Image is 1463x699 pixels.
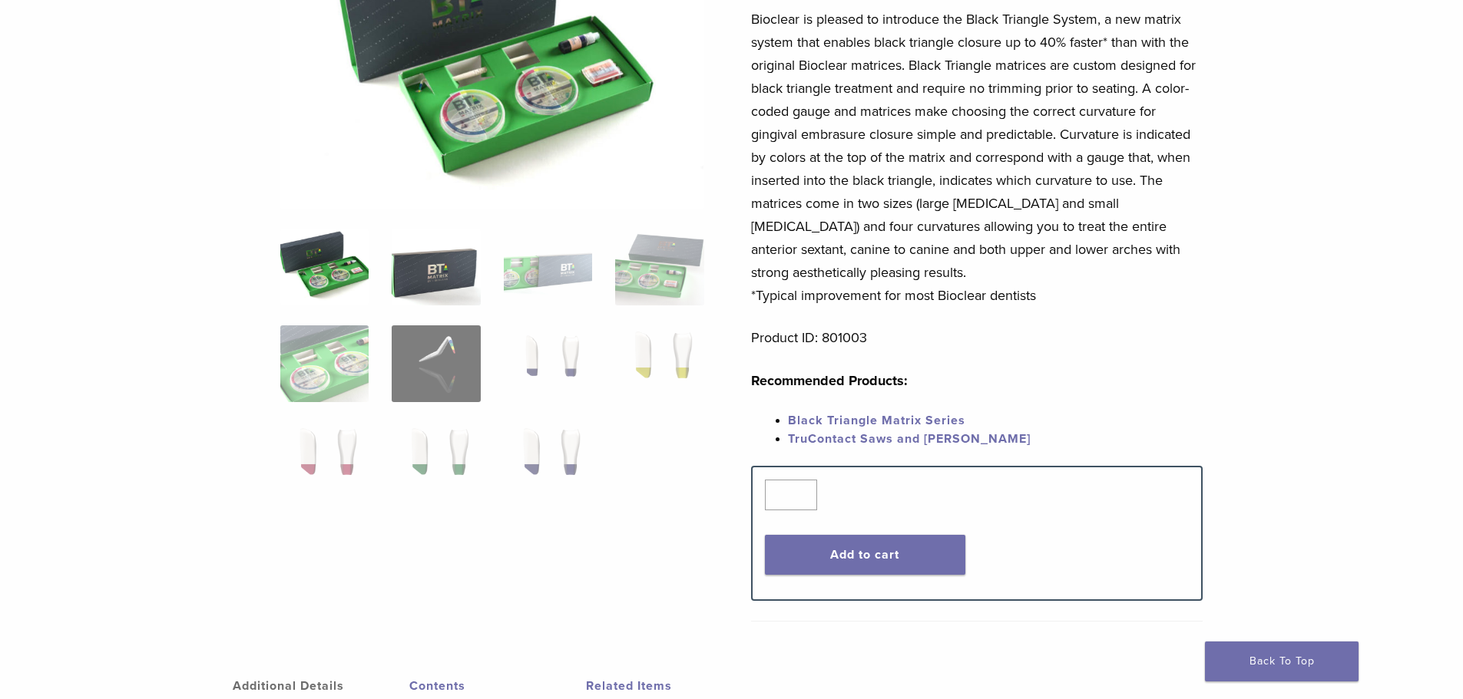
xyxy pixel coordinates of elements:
[504,229,592,305] img: Black Triangle (BT) Kit - Image 3
[788,431,1031,447] a: TruContact Saws and [PERSON_NAME]
[392,325,480,402] img: Black Triangle (BT) Kit - Image 6
[504,422,592,499] img: Black Triangle (BT) Kit - Image 11
[392,229,480,305] img: Black Triangle (BT) Kit - Image 2
[615,325,703,402] img: Black Triangle (BT) Kit - Image 8
[392,422,480,499] img: Black Triangle (BT) Kit - Image 10
[751,372,908,389] strong: Recommended Products:
[615,229,703,305] img: Black Triangle (BT) Kit - Image 4
[504,325,592,402] img: Black Triangle (BT) Kit - Image 7
[751,8,1203,307] p: Bioclear is pleased to introduce the Black Triangle System, a new matrix system that enables blac...
[765,535,965,575] button: Add to cart
[751,326,1203,349] p: Product ID: 801003
[280,422,369,499] img: Black Triangle (BT) Kit - Image 9
[788,413,965,428] a: Black Triangle Matrix Series
[280,325,369,402] img: Black Triangle (BT) Kit - Image 5
[1205,641,1359,681] a: Back To Top
[280,229,369,305] img: Intro-Black-Triangle-Kit-6-Copy-e1548792917662-324x324.jpg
